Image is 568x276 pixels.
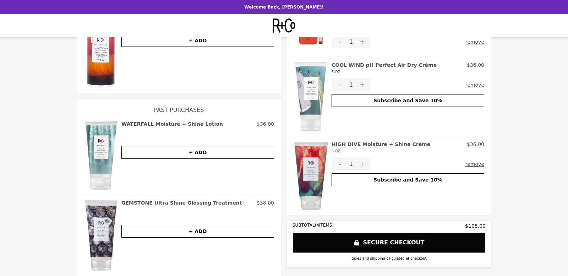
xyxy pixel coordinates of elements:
img: COOL WIND pH Perfect Air Dry Crème [294,61,328,131]
button: + [354,158,371,171]
h2: COOL WIND pH Perfect Air Dry Crème [332,61,437,76]
span: $108.00 [465,222,486,229]
div: 1 [349,158,354,171]
img: Brand Logo [273,18,295,33]
span: SUBTOTAL [293,223,315,228]
button: remove [465,36,484,48]
p: $36.00 [467,141,484,148]
button: + ADD [121,34,274,47]
button: + [354,36,371,48]
button: Subscribe and Save 10% [332,173,484,186]
button: Subscribe and Save 10% [332,94,484,107]
p: Welcome Back, [PERSON_NAME]! [4,4,564,10]
h2: WATERFALL Moisture + Shine Lotion [121,120,223,128]
button: remove [465,158,484,171]
div: 1 [349,79,354,91]
div: 5 OZ [332,148,430,155]
p: $38.00 [257,199,274,206]
button: + [354,79,371,91]
button: - [332,79,349,91]
button: remove [465,79,484,91]
p: $36.00 [257,120,274,128]
div: 1 [349,36,354,48]
p: $36.00 [467,61,484,69]
button: + ADD [121,146,274,159]
button: - [332,158,349,171]
h1: Past Purchases [80,99,278,116]
button: + ADD [121,225,274,238]
img: GEMSTONE Ultra Shine Glossing Treatment [84,199,118,272]
h2: HIGH DIVE Moisture + Shine Crème [332,141,430,155]
div: taxes and shipping calculated at checkout [293,256,486,261]
span: ( 4 ITEMS) [315,223,334,228]
div: 5 OZ [332,69,437,76]
h2: GEMSTONE Ultra Shine Glossing Treatment [121,199,242,206]
img: SUN CATCHER Power C Nourish + Refresh Styling Spray [84,1,118,88]
img: WATERFALL Moisture + Shine Lotion [84,120,118,190]
button: SECURE CHECKOUT [293,232,486,253]
button: - [332,36,349,48]
img: HIGH DIVE Moisture + Shine Crème [294,141,328,211]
